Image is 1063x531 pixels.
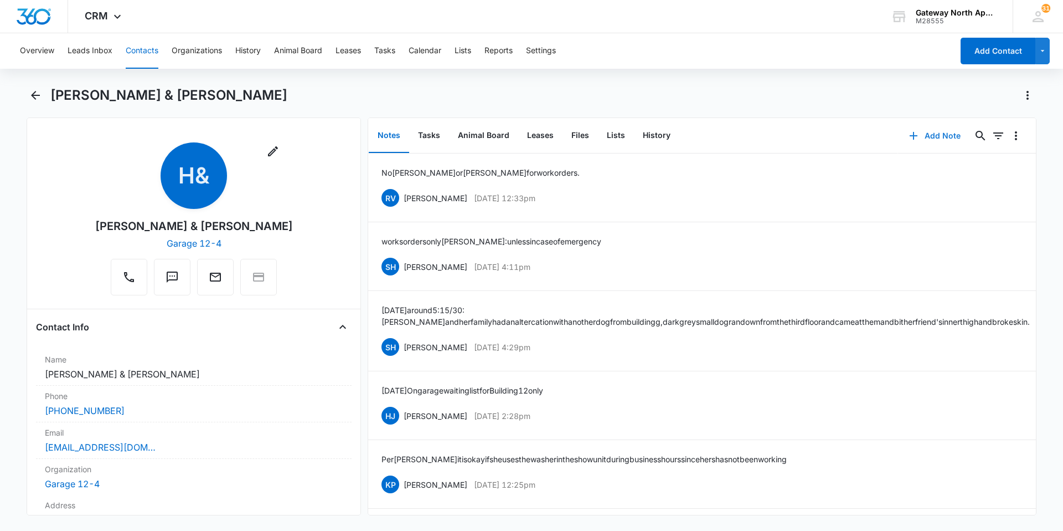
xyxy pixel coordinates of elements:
[45,478,100,489] a: Garage 12-4
[916,8,997,17] div: account name
[36,349,352,386] div: Name[PERSON_NAME] & [PERSON_NAME]
[1007,127,1025,145] button: Overflow Menu
[404,192,467,204] p: [PERSON_NAME]
[36,320,89,334] h4: Contact Info
[36,422,352,459] div: Email[EMAIL_ADDRESS][DOMAIN_NAME]
[989,127,1007,145] button: Filters
[45,427,343,438] label: Email
[404,410,467,422] p: [PERSON_NAME]
[598,119,634,153] button: Lists
[50,87,287,104] h1: [PERSON_NAME] & [PERSON_NAME]
[381,189,399,207] span: RV
[95,218,293,234] div: [PERSON_NAME] & [PERSON_NAME]
[518,119,563,153] button: Leases
[126,33,158,69] button: Contacts
[45,404,125,417] a: [PHONE_NUMBER]
[474,261,530,273] p: [DATE] 4:11pm
[45,499,343,511] label: Address
[45,463,343,475] label: Organization
[381,338,399,356] span: SH
[563,119,598,153] button: Files
[404,479,467,491] p: [PERSON_NAME]
[961,38,1035,64] button: Add Contact
[27,86,44,104] button: Back
[526,33,556,69] button: Settings
[455,33,471,69] button: Lists
[381,304,1030,316] p: [DATE] around 5:15/30:
[172,33,222,69] button: Organizations
[111,276,147,285] a: Call
[484,33,513,69] button: Reports
[111,259,147,295] button: Call
[36,459,352,495] div: OrganizationGarage 12-4
[1041,4,1050,13] span: 31
[336,33,361,69] button: Leases
[85,10,108,22] span: CRM
[197,276,234,285] a: Email
[197,259,234,295] button: Email
[36,386,352,422] div: Phone[PHONE_NUMBER]
[45,513,343,527] dd: ---
[898,122,972,149] button: Add Note
[916,17,997,25] div: account id
[374,33,395,69] button: Tasks
[634,119,679,153] button: History
[381,258,399,275] span: SH
[972,127,989,145] button: Search...
[45,390,343,402] label: Phone
[1019,86,1036,104] button: Actions
[409,33,441,69] button: Calendar
[161,142,227,209] span: H&
[381,385,543,396] p: [DATE] On garage waiting list for Building 12 only
[381,453,787,465] p: Per [PERSON_NAME] it is okay if she uses the washer in the show unit during business hours since ...
[45,441,156,454] a: [EMAIL_ADDRESS][DOMAIN_NAME]
[404,341,467,353] p: [PERSON_NAME]
[474,192,535,204] p: [DATE] 12:33pm
[369,119,409,153] button: Notes
[474,479,535,491] p: [DATE] 12:25pm
[404,261,467,273] p: [PERSON_NAME]
[381,167,580,178] p: No [PERSON_NAME] or [PERSON_NAME] for work orders.
[45,354,343,365] label: Name
[381,476,399,493] span: KP
[154,276,190,285] a: Text
[381,316,1030,328] p: [PERSON_NAME] and her family had an altercation with another dog from building g, dark grey small...
[274,33,322,69] button: Animal Board
[1041,4,1050,13] div: notifications count
[45,367,343,381] dd: [PERSON_NAME] & [PERSON_NAME]
[235,33,261,69] button: History
[334,318,352,336] button: Close
[167,238,221,249] a: Garage 12-4
[409,119,449,153] button: Tasks
[154,259,190,295] button: Text
[449,119,518,153] button: Animal Board
[381,407,399,425] span: HJ
[381,236,601,247] p: works orders only [PERSON_NAME]: unless incase of emergency
[68,33,112,69] button: Leads Inbox
[20,33,54,69] button: Overview
[474,410,530,422] p: [DATE] 2:28pm
[474,341,530,353] p: [DATE] 4:29pm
